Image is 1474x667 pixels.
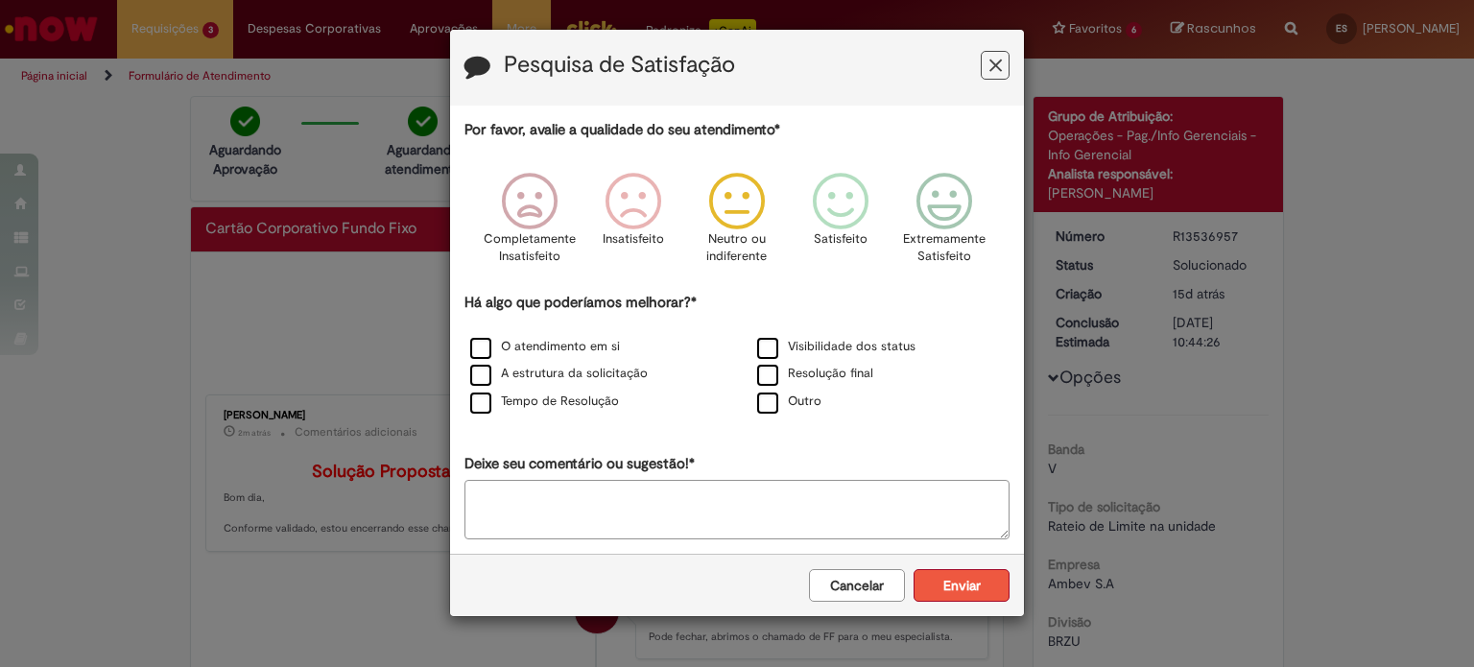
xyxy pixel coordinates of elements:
p: Extremamente Satisfeito [903,230,986,266]
div: Insatisfeito [584,158,682,290]
div: Extremamente Satisfeito [895,158,993,290]
label: Resolução final [757,365,873,383]
label: Tempo de Resolução [470,393,619,411]
label: Outro [757,393,821,411]
label: O atendimento em si [470,338,620,356]
div: Satisfeito [792,158,890,290]
div: Neutro ou indiferente [688,158,786,290]
p: Completamente Insatisfeito [484,230,576,266]
button: Enviar [914,569,1010,602]
label: Deixe seu comentário ou sugestão!* [464,454,695,474]
p: Insatisfeito [603,230,664,249]
p: Neutro ou indiferente [702,230,772,266]
label: Visibilidade dos status [757,338,915,356]
label: A estrutura da solicitação [470,365,648,383]
p: Satisfeito [814,230,868,249]
button: Cancelar [809,569,905,602]
label: Por favor, avalie a qualidade do seu atendimento* [464,120,780,140]
div: Completamente Insatisfeito [480,158,578,290]
label: Pesquisa de Satisfação [504,53,735,78]
div: Há algo que poderíamos melhorar?* [464,293,1010,417]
